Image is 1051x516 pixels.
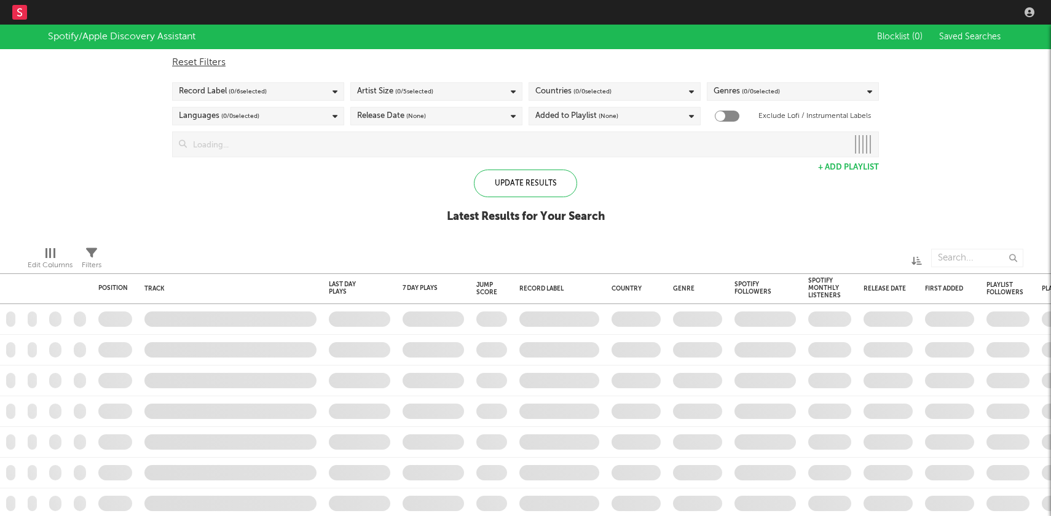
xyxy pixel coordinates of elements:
[474,170,577,197] div: Update Results
[28,243,73,278] div: Edit Columns
[395,84,433,99] span: ( 0 / 5 selected)
[734,281,777,295] div: Spotify Followers
[476,281,497,296] div: Jump Score
[808,277,841,299] div: Spotify Monthly Listeners
[864,285,907,292] div: Release Date
[986,281,1023,296] div: Playlist Followers
[612,285,655,292] div: Country
[939,33,1003,41] span: Saved Searches
[535,109,618,123] div: Added to Playlist
[144,285,310,292] div: Track
[98,284,128,292] div: Position
[673,285,716,292] div: Genre
[229,84,267,99] span: ( 0 / 6 selected)
[357,84,433,99] div: Artist Size
[221,109,259,123] span: ( 0 / 0 selected)
[818,163,879,171] button: + Add Playlist
[758,109,871,123] label: Exclude Lofi / Instrumental Labels
[931,249,1023,267] input: Search...
[82,243,101,278] div: Filters
[329,281,372,295] div: Last Day Plays
[28,258,73,273] div: Edit Columns
[535,84,612,99] div: Countries
[82,258,101,273] div: Filters
[742,84,780,99] span: ( 0 / 0 selected)
[179,84,267,99] div: Record Label
[179,109,259,123] div: Languages
[935,32,1003,42] button: Saved Searches
[172,55,879,70] div: Reset Filters
[599,109,618,123] span: (None)
[447,209,605,224] div: Latest Results for Your Search
[877,33,923,41] span: Blocklist
[912,33,923,41] span: ( 0 )
[403,284,446,292] div: 7 Day Plays
[48,29,195,44] div: Spotify/Apple Discovery Assistant
[519,285,593,292] div: Record Label
[406,109,426,123] span: (None)
[187,132,848,157] input: Loading...
[925,285,968,292] div: First Added
[714,84,780,99] div: Genres
[573,84,612,99] span: ( 0 / 0 selected)
[357,109,426,123] div: Release Date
